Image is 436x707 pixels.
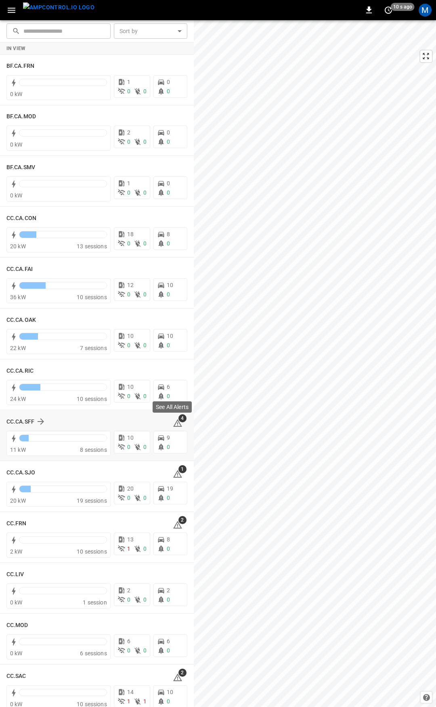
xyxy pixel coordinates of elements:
span: 10 [167,333,173,339]
span: 1 [127,545,130,552]
span: 0 [143,545,147,552]
span: 0 [143,342,147,348]
span: 0 [167,342,170,348]
span: 11 kW [10,447,26,453]
span: 0 [127,240,130,247]
span: 6 [167,384,170,390]
span: 12 [127,282,134,288]
span: 0 [167,79,170,85]
span: 0 [127,495,130,501]
span: 0 [127,647,130,654]
span: 0 [143,291,147,298]
span: 36 kW [10,294,26,300]
span: 6 [127,638,130,644]
h6: CC.CA.FAI [6,265,33,274]
span: 14 [127,689,134,695]
span: 0 kW [10,599,23,606]
span: 1 [127,180,130,187]
h6: CC.CA.SFF [6,417,34,426]
span: 1 [127,79,130,85]
span: 0 [127,291,130,298]
h6: BF.CA.FRN [6,62,34,71]
span: 20 kW [10,243,26,250]
span: 0 [127,596,130,603]
span: 4 [178,414,187,422]
span: 0 kW [10,91,23,97]
h6: CC.CA.CON [6,214,36,223]
span: 0 [143,240,147,247]
span: 10 [127,384,134,390]
span: 0 [143,495,147,501]
span: 8 [167,231,170,237]
span: 1 [178,465,187,473]
span: 0 [167,596,170,603]
span: 20 [127,485,134,492]
span: 0 [143,444,147,450]
span: 7 sessions [80,345,107,351]
span: 19 [167,485,173,492]
span: 0 [143,647,147,654]
span: 0 [143,189,147,196]
span: 2 [178,516,187,524]
span: 22 kW [10,345,26,351]
span: 6 sessions [80,650,107,657]
span: 0 kW [10,192,23,199]
span: 0 [127,342,130,348]
img: ampcontrol.io logo [23,2,94,13]
h6: BF.CA.SMV [6,163,35,172]
span: 0 [143,393,147,399]
span: 0 [167,129,170,136]
span: 0 [167,495,170,501]
span: 1 session [83,599,107,606]
span: 10 sessions [77,548,107,555]
span: 0 [167,88,170,94]
span: 10 s ago [391,3,415,11]
span: 0 kW [10,650,23,657]
span: 0 [127,138,130,145]
h6: CC.LIV [6,570,24,579]
span: 0 [127,88,130,94]
span: 19 sessions [77,497,107,504]
span: 9 [167,434,170,441]
span: 0 [127,444,130,450]
span: 0 [167,189,170,196]
span: 2 [127,129,130,136]
h6: CC.CA.RIC [6,367,34,376]
span: 0 [143,88,147,94]
span: 0 [167,240,170,247]
span: 0 [167,545,170,552]
span: 0 [167,393,170,399]
p: See All Alerts [156,403,189,411]
span: 24 kW [10,396,26,402]
span: 2 [167,587,170,594]
span: 1 [143,698,147,705]
span: 0 [127,189,130,196]
span: 10 [167,282,173,288]
span: 0 [167,138,170,145]
button: set refresh interval [382,4,395,17]
span: 0 [167,180,170,187]
strong: In View [6,46,26,51]
span: 10 [127,333,134,339]
h6: CC.MOD [6,621,28,630]
span: 18 [127,231,134,237]
h6: CC.FRN [6,519,27,528]
h6: BF.CA.MOD [6,112,36,121]
span: 0 [127,393,130,399]
span: 10 sessions [77,396,107,402]
span: 2 [127,587,130,594]
span: 0 [167,444,170,450]
div: profile-icon [419,4,432,17]
span: 0 [167,698,170,705]
span: 13 sessions [77,243,107,250]
span: 10 sessions [77,294,107,300]
span: 13 [127,536,134,543]
canvas: Map [194,20,436,707]
span: 8 sessions [80,447,107,453]
span: 0 [143,596,147,603]
span: 20 kW [10,497,26,504]
span: 2 [178,669,187,677]
span: 0 [167,647,170,654]
span: 2 kW [10,548,23,555]
span: 0 [143,138,147,145]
